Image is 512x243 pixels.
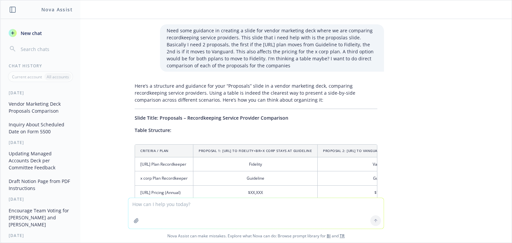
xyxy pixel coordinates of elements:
[193,185,318,199] td: $XX,XXX
[6,98,75,116] button: Vendor Marketing Deck Proposals Comparison
[167,27,377,69] p: Need some guidance in creating a slide for vendor marketing deck where we are comparing recordkee...
[327,233,331,239] a: BI
[135,127,171,133] span: Table Structure:
[193,157,318,171] td: Fidelity
[41,6,73,13] h1: Nova Assist
[12,74,42,80] p: Current account
[135,82,377,103] p: Here’s a structure and guidance for your “Proposals” slide in a vendor marketing deck, comparing ...
[135,115,288,121] span: Slide Title: Proposals – Recordkeeping Service Provider Comparison
[1,196,80,202] div: [DATE]
[135,185,193,199] td: [URL] Pricing (Annual)
[340,233,345,239] a: TR
[318,171,446,185] td: Guideline
[193,171,318,185] td: Guideline
[318,145,446,157] th: Proposal 2: [URL] to Vanguard <br> x corp stays at Guideline
[6,205,75,230] button: Encourage Team Voting for [PERSON_NAME] and [PERSON_NAME]
[6,119,75,137] button: Inquiry About Scheduled Date on Form 5500
[135,145,193,157] th: Criteria / Plan
[1,90,80,96] div: [DATE]
[135,157,193,171] td: [URL] Plan Recordkeeper
[135,171,193,185] td: x corp Plan Recordkeeper
[318,185,446,199] td: $YY,YYY
[1,63,80,69] div: Chat History
[6,176,75,194] button: Draft Notion Page from PDF Instructions
[6,148,75,173] button: Updating Managed Accounts Deck per Committee Feedback
[193,145,318,157] th: Proposal 1: [URL] to Fidelity <br> x corp stays at Guideline
[19,30,42,37] span: New chat
[1,233,80,238] div: [DATE]
[318,157,446,171] td: Vanguard
[3,229,509,243] span: Nova Assist can make mistakes. Explore what Nova can do: Browse prompt library for and
[1,140,80,145] div: [DATE]
[19,44,72,54] input: Search chats
[47,74,69,80] p: All accounts
[6,27,75,39] button: New chat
